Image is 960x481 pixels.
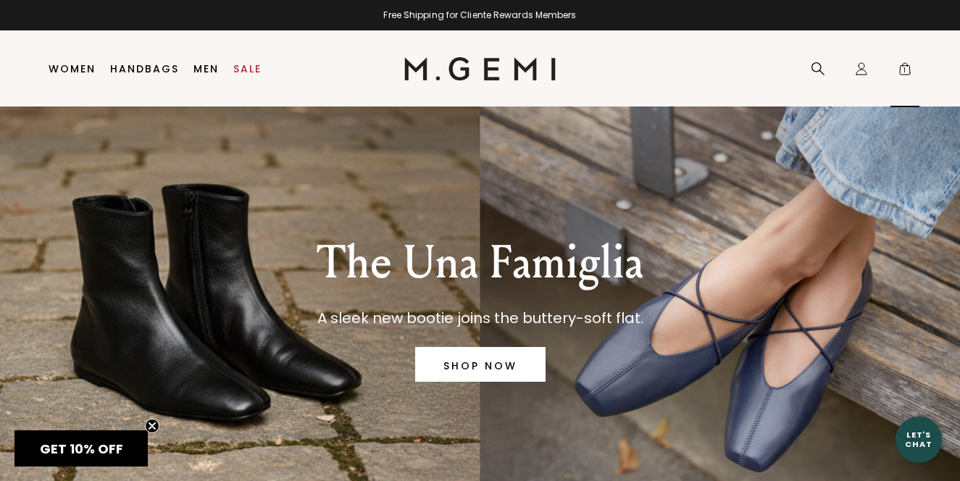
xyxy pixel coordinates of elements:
[404,57,556,80] img: M.Gemi
[233,63,262,75] a: Sale
[49,63,96,75] a: Women
[193,63,219,75] a: Men
[898,64,912,79] span: 1
[317,237,643,289] p: The Una Famiglia
[896,430,942,448] div: Let's Chat
[110,63,179,75] a: Handbags
[14,430,148,467] div: GET 10% OFFClose teaser
[415,347,546,382] a: SHOP NOW
[40,440,123,458] span: GET 10% OFF
[317,306,643,330] p: A sleek new bootie joins the buttery-soft flat.
[145,419,159,433] button: Close teaser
